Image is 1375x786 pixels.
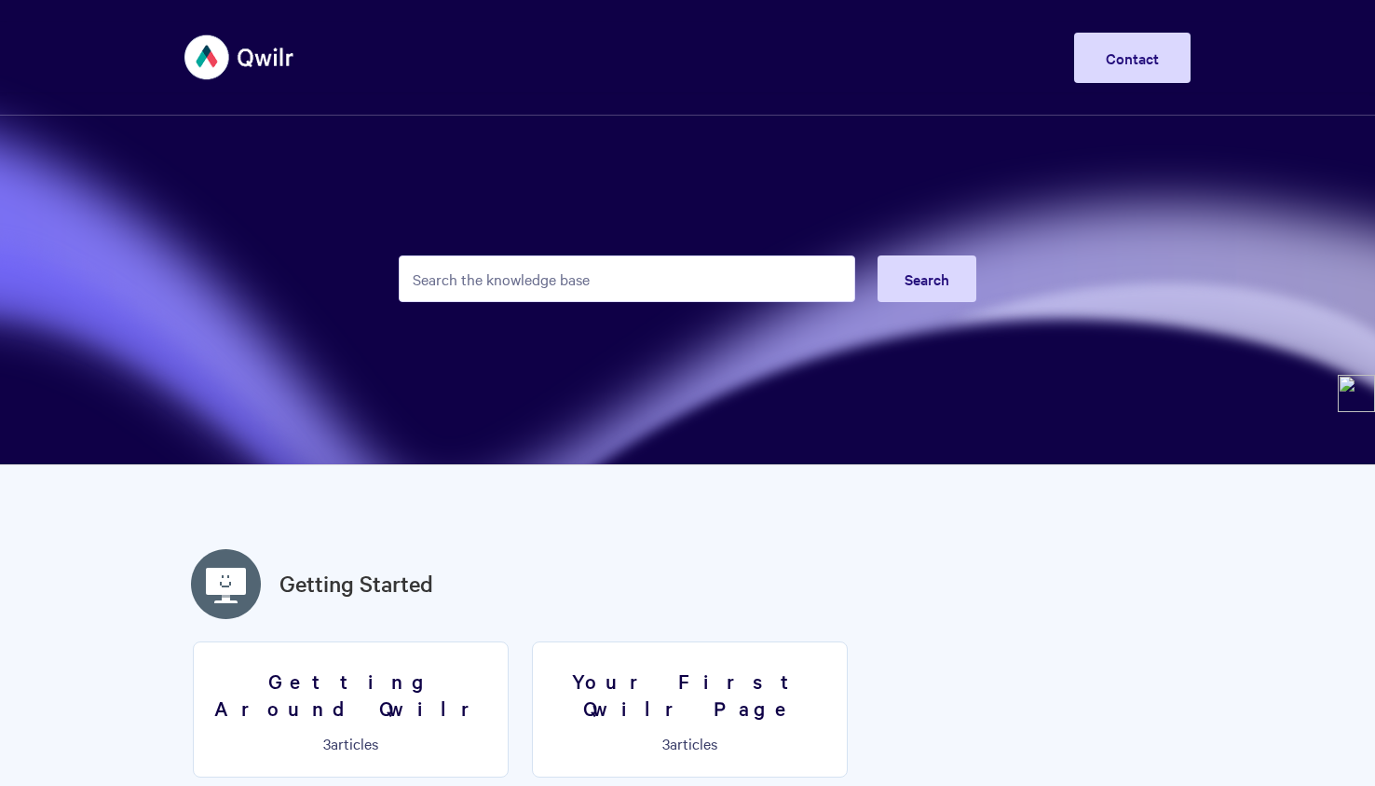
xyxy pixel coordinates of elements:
[662,733,670,753] span: 3
[1338,375,1375,412] img: logo.png
[878,255,976,302] button: Search
[544,735,836,752] p: articles
[205,735,497,752] p: articles
[323,733,331,753] span: 3
[532,641,848,778] a: Your First Qwilr Page 3articles
[905,269,949,289] span: Search
[399,255,855,302] input: Search the knowledge base
[279,567,433,600] a: Getting Started
[544,668,836,721] h3: Your First Qwilr Page
[193,641,509,778] a: Getting Around Qwilr 3articles
[205,668,497,721] h3: Getting Around Qwilr
[1074,33,1191,83] a: Contact
[184,22,295,92] img: Qwilr Help Center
